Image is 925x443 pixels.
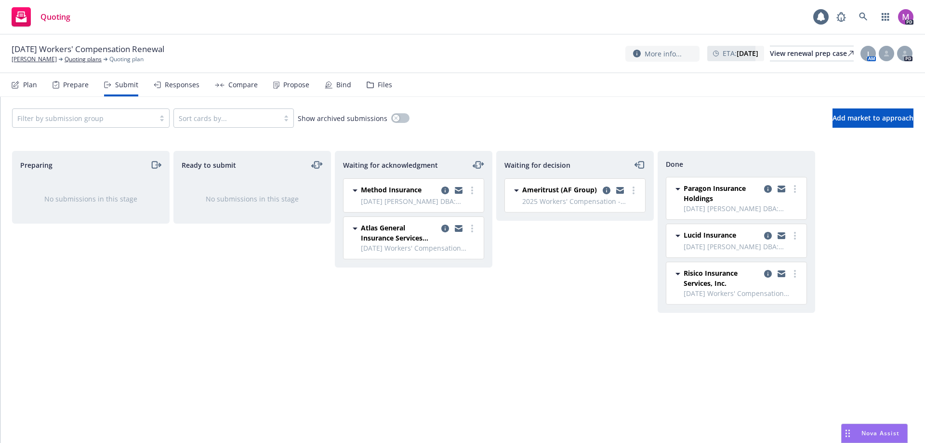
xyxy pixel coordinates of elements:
a: copy logging email [614,185,626,196]
div: Prepare [63,81,89,89]
a: Search [854,7,873,27]
div: Drag to move [842,424,854,443]
span: Atlas General Insurance Services (RPS) [361,223,437,243]
a: copy logging email [439,185,451,196]
button: Add market to approach [832,108,913,128]
a: more [789,230,801,242]
span: Show archived submissions [298,113,387,123]
span: [DATE] Workers' Compensation Renewal - Atlas - 2025 Workers' Compensation - [DATE]-[DATE] Star Wo... [361,243,478,253]
a: copy logging email [601,185,612,196]
div: Plan [23,81,37,89]
a: Quoting [8,3,74,30]
a: more [789,183,801,195]
button: Nova Assist [841,424,908,443]
img: photo [898,9,913,25]
span: [DATE] Workers' Compensation Renewal [12,43,164,55]
a: copy logging email [776,230,787,242]
a: copy logging email [762,268,774,280]
a: moveRight [150,159,161,171]
a: copy logging email [776,268,787,280]
a: copy logging email [453,185,464,196]
a: View renewal prep case [770,46,854,61]
span: [DATE] [PERSON_NAME] DBA: Central Valley Solutions - Method - 2025 Workers' Compensation - [DATE]... [361,196,478,206]
div: Responses [165,81,199,89]
a: [PERSON_NAME] [12,55,57,64]
div: Files [378,81,392,89]
span: Add market to approach [832,113,913,122]
a: copy logging email [776,183,787,195]
span: [DATE] [PERSON_NAME] DBA: Central Valley Solutions - [GEOGRAPHIC_DATA] - 2025 Workers' Compensati... [684,242,801,252]
span: Done [666,159,683,169]
a: copy logging email [453,223,464,234]
span: Ameritrust (AF Group) [522,185,597,195]
a: moveLeft [634,159,646,171]
a: more [789,268,801,280]
span: Preparing [20,160,53,170]
span: Quoting plan [109,55,144,64]
span: [DATE] [PERSON_NAME] DBA: Central Valley Solutions - [GEOGRAPHIC_DATA] - 2025 Workers' Compensati... [684,203,801,214]
a: more [466,185,478,196]
div: Bind [336,81,351,89]
a: Report a Bug [832,7,851,27]
span: More info... [645,49,682,59]
span: Nova Assist [861,429,899,437]
div: Submit [115,81,138,89]
button: More info... [625,46,700,62]
span: Lucid Insurance [684,230,736,240]
a: copy logging email [439,223,451,234]
span: Paragon Insurance Holdings [684,183,760,203]
span: J [867,49,869,59]
a: Switch app [876,7,895,27]
span: ETA : [723,48,758,58]
span: Ready to submit [182,160,236,170]
strong: [DATE] [737,49,758,58]
span: Risico Insurance Services, Inc. [684,268,760,288]
span: Quoting [40,13,70,21]
span: Waiting for acknowledgment [343,160,438,170]
span: 2025 Workers' Compensation - [DATE]-[DATE] Star Work Comp - BOR AmeriTrust [522,196,639,206]
span: Waiting for decision [504,160,570,170]
a: more [628,185,639,196]
a: Quoting plans [65,55,102,64]
a: moveLeftRight [311,159,323,171]
span: Method Insurance [361,185,422,195]
a: moveLeftRight [473,159,484,171]
a: copy logging email [762,230,774,242]
a: copy logging email [762,183,774,195]
div: No submissions in this stage [28,194,154,204]
div: No submissions in this stage [189,194,315,204]
div: Propose [283,81,309,89]
div: Compare [228,81,258,89]
span: [DATE] Workers' Compensation Renewal - Risico - 2025 Workers' Compensation - [DATE]-[DATE] Star W... [684,288,801,298]
a: more [466,223,478,234]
